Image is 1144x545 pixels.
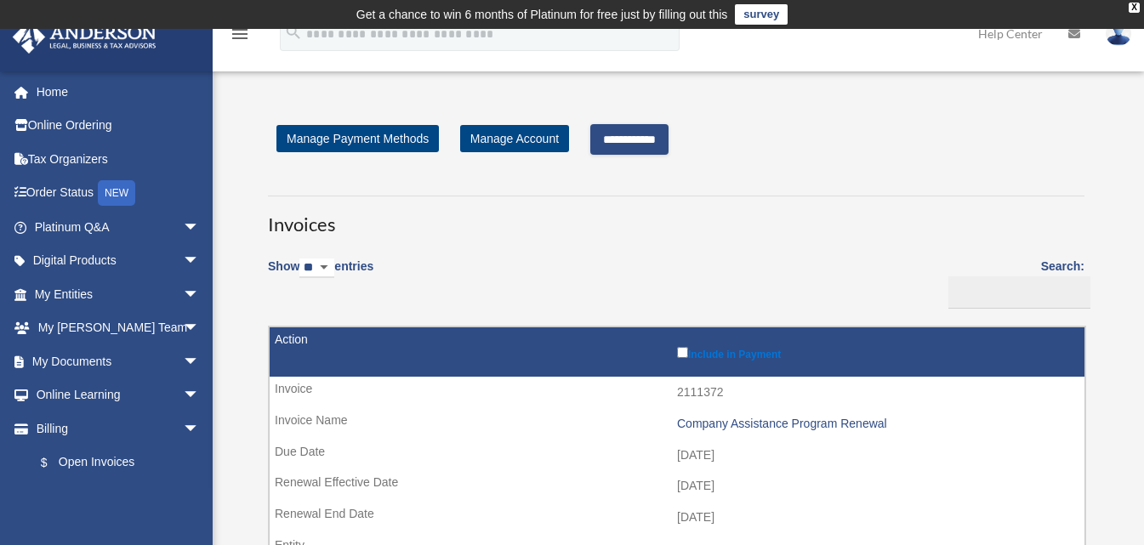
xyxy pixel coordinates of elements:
[1129,3,1140,13] div: close
[460,125,569,152] a: Manage Account
[12,109,225,143] a: Online Ordering
[270,470,1084,502] td: [DATE]
[735,4,788,25] a: survey
[948,276,1090,309] input: Search:
[356,4,728,25] div: Get a chance to win 6 months of Platinum for free just by filling out this
[677,347,688,358] input: Include in Payment
[183,311,217,346] span: arrow_drop_down
[50,452,59,474] span: $
[24,446,208,480] a: $Open Invoices
[183,344,217,379] span: arrow_drop_down
[24,480,217,514] a: Past Invoices
[183,378,217,413] span: arrow_drop_down
[12,75,225,109] a: Home
[12,277,225,311] a: My Entitiesarrow_drop_down
[8,20,162,54] img: Anderson Advisors Platinum Portal
[230,24,250,44] i: menu
[268,196,1084,238] h3: Invoices
[276,125,439,152] a: Manage Payment Methods
[942,256,1084,309] label: Search:
[183,412,217,446] span: arrow_drop_down
[12,210,225,244] a: Platinum Q&Aarrow_drop_down
[12,412,217,446] a: Billingarrow_drop_down
[284,23,303,42] i: search
[183,244,217,279] span: arrow_drop_down
[12,378,225,412] a: Online Learningarrow_drop_down
[183,210,217,245] span: arrow_drop_down
[183,277,217,312] span: arrow_drop_down
[12,344,225,378] a: My Documentsarrow_drop_down
[677,343,1076,360] label: Include in Payment
[98,180,135,206] div: NEW
[1106,21,1131,46] img: User Pic
[270,440,1084,472] td: [DATE]
[268,256,373,295] label: Show entries
[230,30,250,44] a: menu
[12,176,225,211] a: Order StatusNEW
[270,502,1084,534] td: [DATE]
[270,377,1084,409] td: 2111372
[677,417,1076,431] div: Company Assistance Program Renewal
[12,244,225,278] a: Digital Productsarrow_drop_down
[12,142,225,176] a: Tax Organizers
[12,311,225,345] a: My [PERSON_NAME] Teamarrow_drop_down
[299,258,334,278] select: Showentries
